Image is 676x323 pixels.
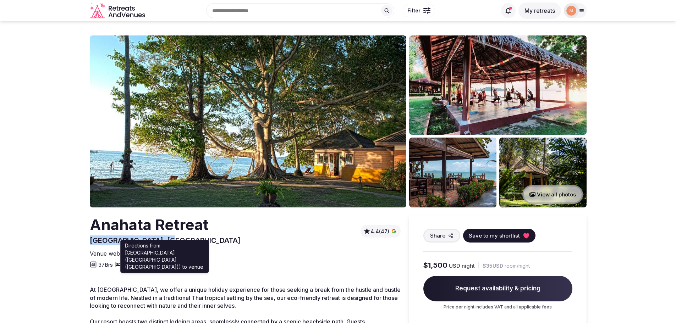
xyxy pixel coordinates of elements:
img: Venue gallery photo [409,35,587,135]
span: $35 USD [483,262,503,269]
div: | [478,262,480,269]
svg: Retreats and Venues company logo [90,3,147,19]
a: My retreats [518,7,561,14]
button: Save to my shortlist [463,229,535,243]
button: Share [423,229,460,243]
span: room/night [505,262,530,269]
h2: Anahata Retreat [90,215,241,235]
span: night [462,262,475,269]
p: Directions from [GEOGRAPHIC_DATA] ([GEOGRAPHIC_DATA] ([GEOGRAPHIC_DATA])) to venue [125,242,204,271]
img: moveinside.it [566,6,576,16]
button: Filter [403,4,435,17]
span: Share [430,232,445,239]
span: At [GEOGRAPHIC_DATA], we offer a unique holiday experience for those seeking a break from the hus... [90,286,401,309]
button: View all photos [522,185,583,204]
span: USD [449,262,460,269]
img: Venue gallery photo [499,138,587,207]
a: 4.4(47) [363,228,398,235]
span: Venue website [90,250,129,257]
p: Price per night includes VAT and all applicable fees [423,304,572,310]
button: My retreats [518,2,561,19]
img: Venue gallery photo [409,138,496,207]
span: Request availability & pricing [423,276,572,301]
a: Venue website [90,250,139,257]
span: $1,500 [423,260,447,270]
span: 37 Brs [98,261,113,268]
span: Save to my shortlist [469,232,520,239]
a: Visit the homepage [90,3,147,19]
span: Filter [407,7,421,14]
img: Venue cover photo [90,35,406,207]
span: [GEOGRAPHIC_DATA], [GEOGRAPHIC_DATA] [90,236,241,245]
span: 4.4 (47) [370,228,389,235]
